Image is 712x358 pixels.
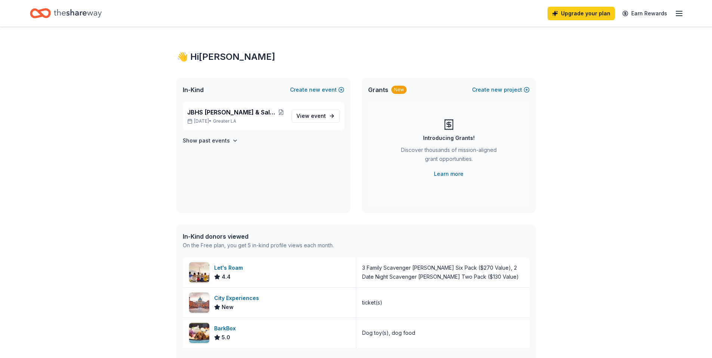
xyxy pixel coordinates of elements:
[183,232,334,241] div: In-Kind donors viewed
[214,294,262,303] div: City Experiences
[618,7,672,20] a: Earn Rewards
[214,324,239,333] div: BarkBox
[222,272,231,281] span: 4.4
[391,86,407,94] div: New
[183,85,204,94] span: In-Kind
[368,85,388,94] span: Grants
[222,333,230,342] span: 5.0
[398,146,500,166] div: Discover thousands of mission-aligned grant opportunities.
[183,136,230,145] h4: Show past events
[222,303,234,312] span: New
[189,293,209,313] img: Image for City Experiences
[177,51,536,63] div: 👋 Hi [PERSON_NAME]
[189,323,209,343] img: Image for BarkBox
[214,263,246,272] div: Let's Roam
[423,134,475,143] div: Introducing Grants!
[548,7,615,20] a: Upgrade your plan
[472,85,530,94] button: Createnewproject
[183,241,334,250] div: On the Free plan, you get 5 in-kind profile views each month.
[183,136,238,145] button: Show past events
[362,298,382,307] div: ticket(s)
[362,263,524,281] div: 3 Family Scavenger [PERSON_NAME] Six Pack ($270 Value), 2 Date Night Scavenger [PERSON_NAME] Two ...
[296,111,326,120] span: View
[213,118,236,124] span: Greater LA
[362,328,415,337] div: Dog toy(s), dog food
[434,169,463,178] a: Learn more
[311,113,326,119] span: event
[491,85,502,94] span: new
[309,85,320,94] span: new
[189,262,209,282] img: Image for Let's Roam
[187,118,286,124] p: [DATE] •
[292,109,340,123] a: View event
[30,4,102,22] a: Home
[187,108,277,117] span: JBHS [PERSON_NAME] & Salsa Night Raffle Baskets
[290,85,344,94] button: Createnewevent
